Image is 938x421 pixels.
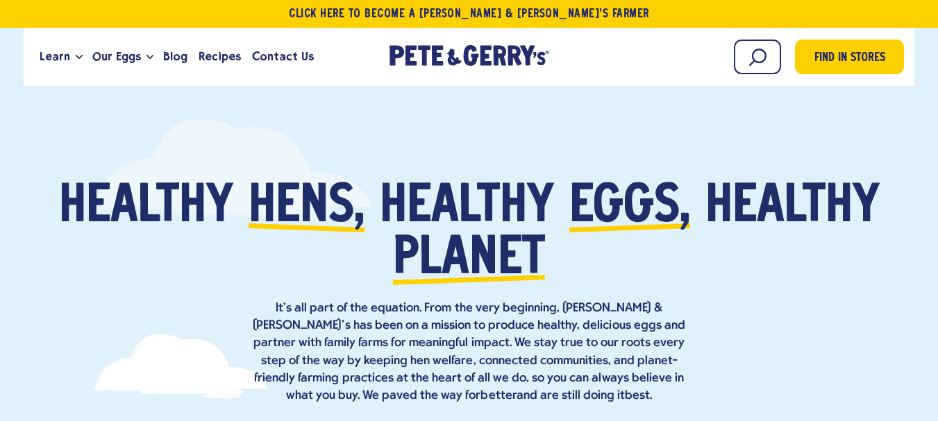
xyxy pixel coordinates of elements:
input: Search [734,40,781,74]
span: healthy [380,182,554,234]
p: It’s all part of the equation. From the very beginning, [PERSON_NAME] & [PERSON_NAME]’s has been ... [247,300,692,404]
span: Learn [40,48,70,65]
span: Contact Us [252,48,314,65]
button: Open the dropdown menu for Learn [76,55,83,60]
a: Recipes [193,38,246,76]
a: Contact Us [246,38,319,76]
span: hens, [249,182,365,234]
span: eggs, [569,182,690,234]
span: Healthy [59,182,233,234]
span: Blog [163,48,187,65]
span: healthy [705,182,880,234]
span: Recipes [199,48,241,65]
a: Learn [34,38,76,76]
a: Our Eggs [87,38,146,76]
strong: better [480,389,516,402]
a: Find in Stores [795,40,904,74]
a: Blog [158,38,193,76]
span: planet [393,234,545,286]
button: Open the dropdown menu for Our Eggs [146,55,153,60]
span: Our Eggs [92,48,141,65]
strong: best [625,389,650,402]
span: Find in Stores [814,49,885,68]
